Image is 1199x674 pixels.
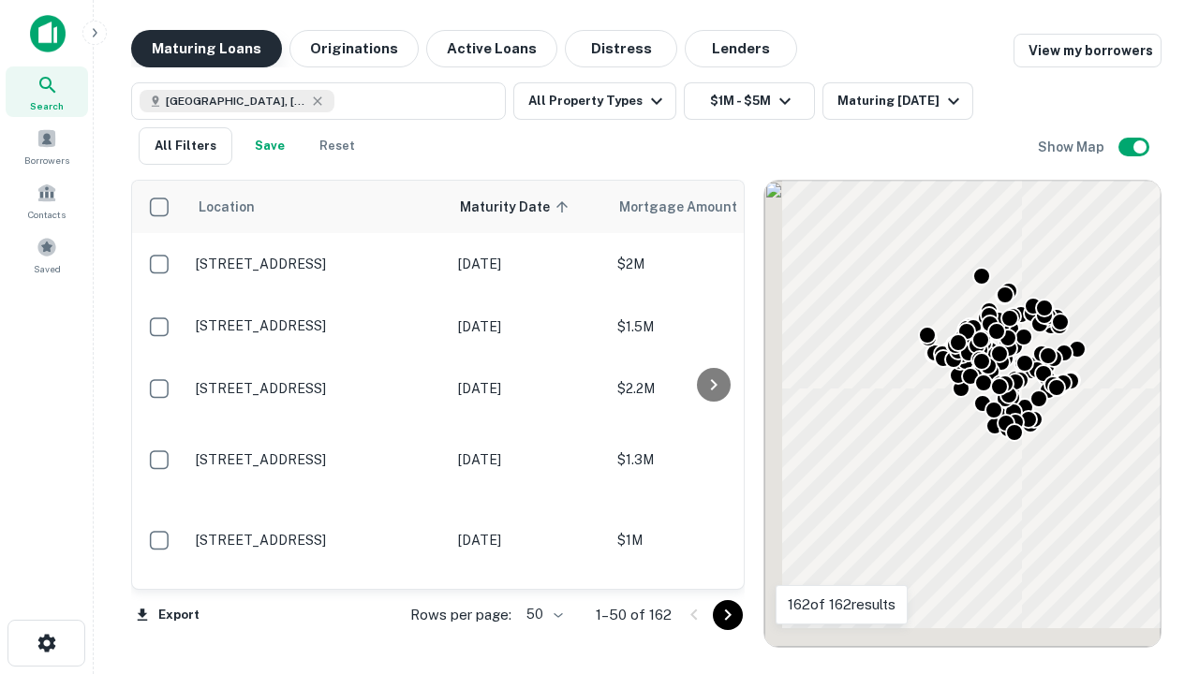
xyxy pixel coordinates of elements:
div: 0 0 [764,181,1161,647]
span: Search [30,98,64,113]
p: $1.5M [617,316,805,337]
p: [DATE] [458,530,599,550]
button: All Filters [139,127,232,165]
p: $2M [617,254,805,274]
button: Distress [565,30,677,67]
p: [DATE] [458,316,599,337]
span: Borrowers [24,153,69,168]
span: Saved [34,261,61,276]
th: Location [186,181,449,233]
button: Go to next page [713,600,743,630]
button: [GEOGRAPHIC_DATA], [GEOGRAPHIC_DATA], [GEOGRAPHIC_DATA] [131,82,506,120]
button: Reset [307,127,367,165]
iframe: Chat Widget [1105,524,1199,614]
button: Maturing [DATE] [822,82,973,120]
span: Contacts [28,207,66,222]
button: Export [131,601,204,629]
p: [DATE] [458,378,599,399]
p: [DATE] [458,254,599,274]
a: Saved [6,229,88,280]
p: $1.3M [617,449,805,470]
div: 50 [519,601,566,628]
p: Rows per page: [410,604,511,626]
p: 1–50 of 162 [596,604,672,626]
span: Location [198,196,255,218]
button: Maturing Loans [131,30,282,67]
img: capitalize-icon.png [30,15,66,52]
a: Search [6,66,88,117]
p: [STREET_ADDRESS] [196,532,439,549]
div: Maturing [DATE] [837,90,965,112]
button: $1M - $5M [684,82,815,120]
a: Contacts [6,175,88,226]
button: Active Loans [426,30,557,67]
a: View my borrowers [1014,34,1162,67]
p: $1M [617,530,805,550]
p: [STREET_ADDRESS] [196,380,439,397]
button: Lenders [685,30,797,67]
span: Mortgage Amount [619,196,762,218]
p: [STREET_ADDRESS] [196,317,439,334]
span: [GEOGRAPHIC_DATA], [GEOGRAPHIC_DATA], [GEOGRAPHIC_DATA] [166,93,306,110]
p: [STREET_ADDRESS] [196,451,439,468]
a: Borrowers [6,121,88,171]
p: 162 of 162 results [788,593,896,616]
th: Maturity Date [449,181,608,233]
h6: Show Map [1038,137,1107,157]
p: [DATE] [458,449,599,470]
button: All Property Types [513,82,676,120]
p: [STREET_ADDRESS] [196,256,439,272]
button: Originations [289,30,419,67]
span: Maturity Date [460,196,574,218]
button: Save your search to get updates of matches that match your search criteria. [240,127,300,165]
th: Mortgage Amount [608,181,814,233]
p: $2.2M [617,378,805,399]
